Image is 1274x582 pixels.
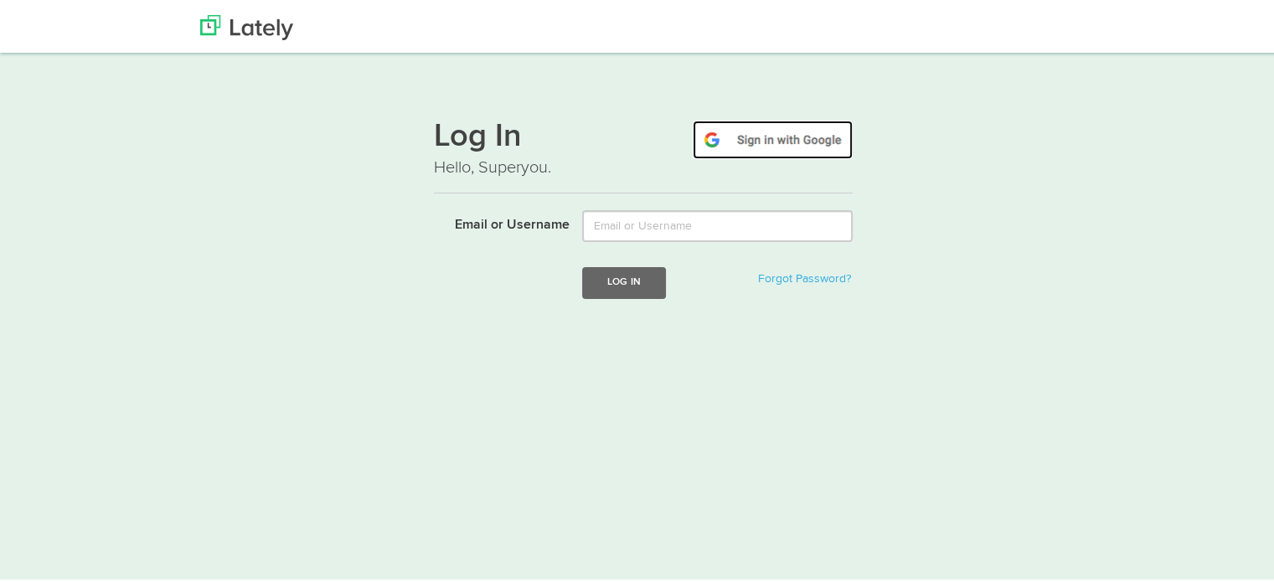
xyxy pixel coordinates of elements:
[582,265,666,296] button: Log In
[200,13,293,38] img: Lately
[434,153,853,178] p: Hello, Superyou.
[582,208,853,239] input: Email or Username
[421,208,570,233] label: Email or Username
[693,118,853,157] img: google-signin.png
[758,270,851,282] a: Forgot Password?
[434,118,853,153] h1: Log In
